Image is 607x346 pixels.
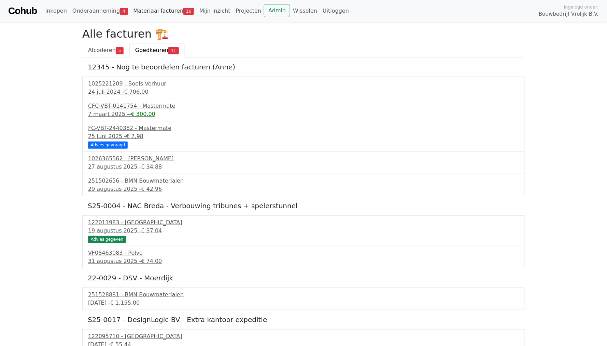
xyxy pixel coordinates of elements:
[88,102,519,110] div: CFC-VBT-0141754 - Mastermate
[168,47,179,54] span: 11
[120,8,128,15] span: 4
[88,80,519,96] a: 1025221209 - Boels Verhuur24 juli 2024 -€ 706,00
[88,218,519,242] a: 122011983 - [GEOGRAPHIC_DATA]19 augustus 2025 -€ 37,04 Advies gegeven
[539,10,599,18] span: Bouwbedrijf Vrolijk B.V.
[88,47,116,53] span: Afcoderen
[88,332,519,341] div: 122095710 - [GEOGRAPHIC_DATA]
[116,47,124,54] span: 5
[88,249,519,265] a: VF08463083 - Polvo31 augustus 2025 -€ 74,00
[82,43,129,57] a: Afcoderen5
[564,4,599,10] span: Ingelogd onder:
[8,3,37,19] a: Cohub
[126,133,143,139] span: € 7,98
[88,124,519,132] div: FC-VBT-2440382 - Mastermate
[88,110,519,118] div: 7 maart 2025 -
[290,4,320,18] a: Wisselen
[124,89,149,95] span: € 706,00
[135,47,168,53] span: Goedkeuren
[129,43,185,57] a: Goedkeuren11
[88,202,519,210] h5: S25-0004 - NAC Breda - Verbouwing tribunes + spelerstunnel
[88,155,519,163] div: 1026365562 - [PERSON_NAME]
[88,185,519,193] div: 29 augustus 2025 -
[141,163,162,170] span: € 34,88
[88,63,519,71] h5: 12345 - Nog te beoordelen facturen (Anne)
[88,124,519,148] a: FC-VBT-2440382 - Mastermate25 juni 2025 -€ 7,98 Advies gevraagd
[88,299,519,307] div: [DATE] -
[141,186,162,192] span: € 42,96
[131,4,197,18] a: Materiaal facturen16
[264,4,290,17] a: Admin
[88,163,519,171] div: 27 augustus 2025 -
[88,236,126,243] div: Advies gegeven
[110,300,140,306] span: € 1.155,00
[88,291,519,299] div: 251528881 - BMN Bouwmaterialen
[88,291,519,307] a: 251528881 - BMN Bouwmaterialen[DATE] -€ 1.155,00
[42,4,69,18] a: Inkopen
[197,4,233,18] a: Mijn inzicht
[88,102,519,118] a: CFC-VBT-0141754 - Mastermate7 maart 2025 --€ 300,00
[88,155,519,171] a: 1026365562 - [PERSON_NAME]27 augustus 2025 -€ 34,88
[141,258,162,264] span: € 74,00
[183,8,194,15] span: 16
[129,111,155,117] span: -€ 300,00
[82,27,525,40] h2: Alle facturen 🏗️
[141,227,162,234] span: € 37,04
[88,88,519,96] div: 24 juli 2024 -
[88,177,519,185] div: 251502656 - BMN Bouwmaterialen
[88,249,519,257] div: VF08463083 - Polvo
[233,4,264,18] a: Projecten
[88,274,519,282] h5: 22-0029 - DSV - Moerdijk
[88,218,519,227] div: 122011983 - [GEOGRAPHIC_DATA]
[70,4,131,18] a: Onderaanneming4
[320,4,352,18] a: Uitloggen
[88,177,519,193] a: 251502656 - BMN Bouwmaterialen29 augustus 2025 -€ 42,96
[88,257,519,265] div: 31 augustus 2025 -
[88,142,128,148] div: Advies gevraagd
[88,132,519,141] div: 25 juni 2025 -
[88,80,519,88] div: 1025221209 - Boels Verhuur
[88,227,519,235] div: 19 augustus 2025 -
[88,316,519,324] h5: S25-0017 - DesignLogic BV - Extra kantoor expeditie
